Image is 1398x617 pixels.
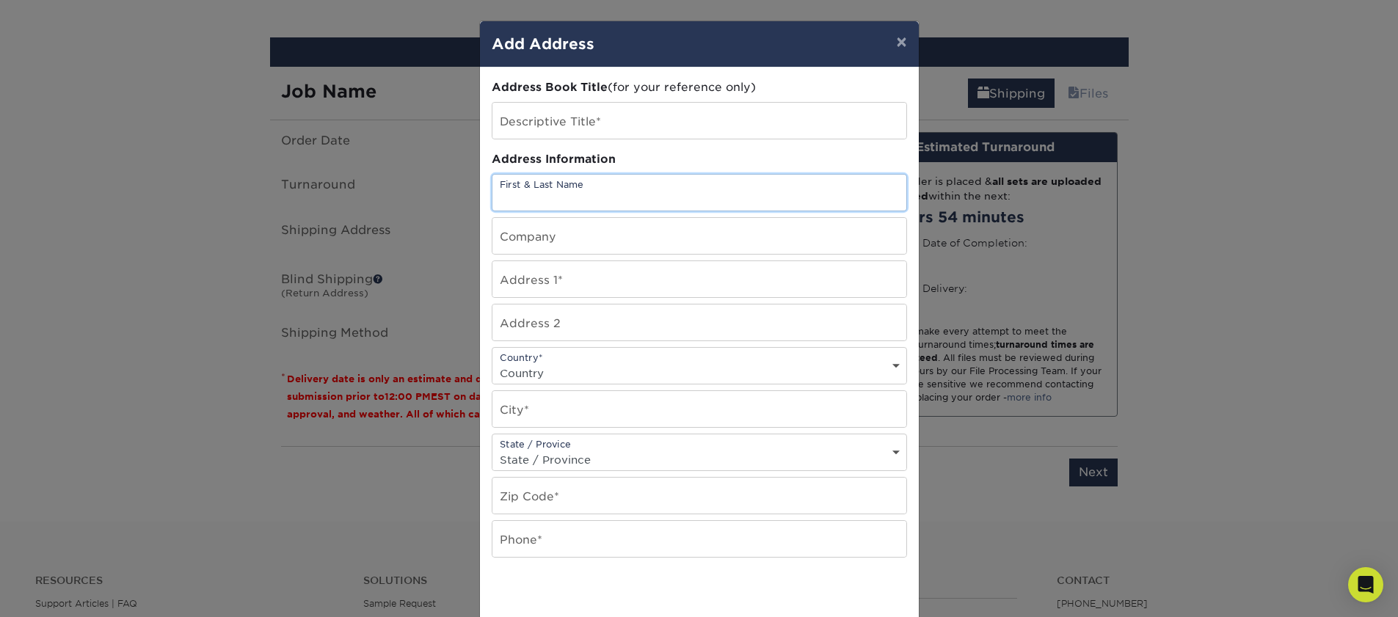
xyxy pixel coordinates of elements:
div: Open Intercom Messenger [1348,567,1383,602]
button: × [884,21,918,62]
span: Address Book Title [492,80,608,94]
div: (for your reference only) [492,79,907,96]
h4: Add Address [492,33,907,55]
div: Address Information [492,151,907,168]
